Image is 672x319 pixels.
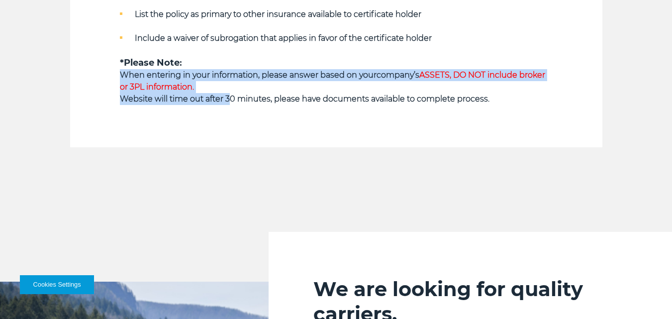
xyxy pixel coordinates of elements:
[20,275,94,294] button: Cookies Settings
[135,9,421,19] strong: List the policy as primary to other insurance available to certificate holder
[135,33,432,43] strong: Include a waiver of subrogation that applies in favor of the certificate holder
[120,94,489,104] strong: Website will time out after 30 minutes, please have documents available to complete process.
[120,70,377,80] strong: When entering in your information, please answer based on your
[120,57,182,68] strong: *Please Note:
